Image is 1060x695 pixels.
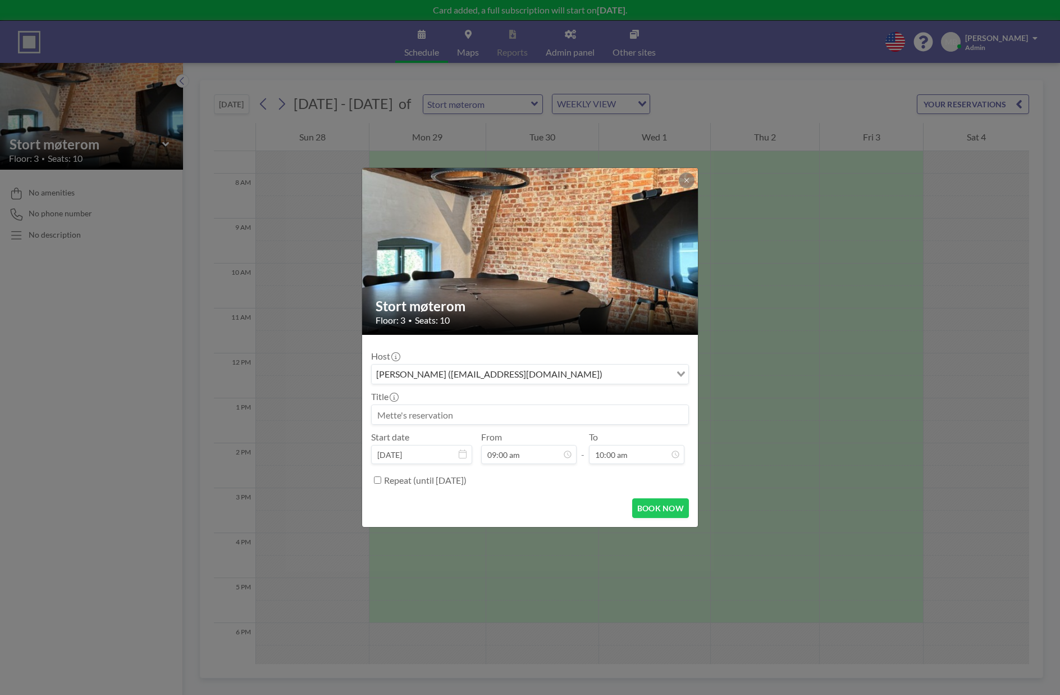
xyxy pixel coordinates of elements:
label: Title [371,391,397,402]
label: Start date [371,431,409,443]
div: Search for option [372,365,688,384]
span: Floor: 3 [376,315,405,326]
h2: Stort møterom [376,298,686,315]
span: Seats: 10 [415,315,450,326]
span: • [408,316,412,325]
label: To [589,431,598,443]
img: 537.jpg [362,27,699,476]
label: From [481,431,502,443]
label: Repeat (until [DATE]) [384,475,467,486]
input: Mette's reservation [372,405,688,424]
input: Search for option [606,367,670,381]
span: - [581,435,584,460]
label: Host [371,351,399,362]
button: BOOK NOW [632,498,689,518]
span: [PERSON_NAME] ([EMAIL_ADDRESS][DOMAIN_NAME]) [374,367,605,381]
